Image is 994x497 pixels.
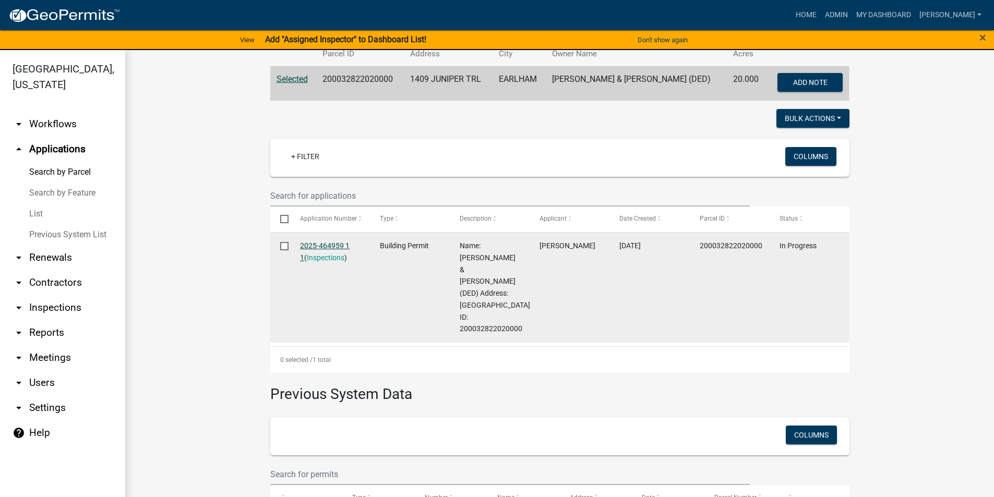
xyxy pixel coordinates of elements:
td: 20.000 [727,66,767,101]
span: 0 selected / [280,356,313,363]
button: Don't show again [633,31,692,49]
div: ( ) [300,240,360,264]
td: 200032822020000 [316,66,404,101]
span: 08/17/2025 [619,241,641,250]
strong: Add "Assigned Inspector" to Dashboard List! [265,34,426,44]
datatable-header-cell: Application Number [290,207,370,232]
i: arrow_drop_up [13,143,25,155]
span: Date Created [619,215,656,222]
datatable-header-cell: Parcel ID [689,207,769,232]
th: Owner Name [546,42,727,66]
i: arrow_drop_down [13,301,25,314]
input: Search for permits [270,464,750,485]
input: Search for applications [270,185,750,207]
h3: Previous System Data [270,373,849,405]
a: Inspections [307,253,344,262]
datatable-header-cell: Date Created [609,207,689,232]
a: 2025-464959 1 1 [300,241,350,262]
a: Selected [277,74,308,84]
i: arrow_drop_down [13,276,25,289]
datatable-header-cell: Applicant [530,207,609,232]
th: Acres [727,42,767,66]
a: View [236,31,259,49]
span: 200032822020000 [700,241,762,250]
button: Add Note [777,73,843,92]
span: Status [780,215,798,222]
span: Add Note [793,78,828,86]
td: [PERSON_NAME] & [PERSON_NAME] (DED) [546,66,727,101]
a: My Dashboard [852,5,915,25]
button: Columns [785,147,836,166]
i: arrow_drop_down [13,351,25,364]
i: help [13,427,25,439]
a: Admin [821,5,852,25]
span: × [979,30,986,45]
span: Building Permit [380,241,429,250]
span: Dusty Jordan [540,241,595,250]
i: arrow_drop_down [13,402,25,414]
datatable-header-cell: Description [450,207,530,232]
th: Parcel ID [316,42,404,66]
i: arrow_drop_down [13,377,25,389]
a: Home [792,5,821,25]
span: Name: MUTCHLER, BRYAN & LINDSEY (DED) Address: 1409 JUNIPER TRL Parcel ID: 200032822020000 [460,241,530,333]
span: Application Number [300,215,357,222]
button: Bulk Actions [776,109,849,128]
th: City [493,42,546,66]
i: arrow_drop_down [13,251,25,264]
span: Type [380,215,393,222]
td: 1409 JUNIPER TRL [404,66,492,101]
a: + Filter [283,147,328,166]
span: Description [460,215,492,222]
i: arrow_drop_down [13,326,25,339]
div: 1 total [270,347,849,373]
datatable-header-cell: Status [769,207,849,232]
i: arrow_drop_down [13,118,25,130]
td: EARLHAM [493,66,546,101]
datatable-header-cell: Select [270,207,290,232]
a: [PERSON_NAME] [915,5,986,25]
span: In Progress [780,241,817,250]
span: Applicant [540,215,567,222]
span: Parcel ID [700,215,725,222]
button: Close [979,31,986,44]
th: Address [404,42,492,66]
button: Columns [786,426,837,444]
datatable-header-cell: Type [370,207,450,232]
